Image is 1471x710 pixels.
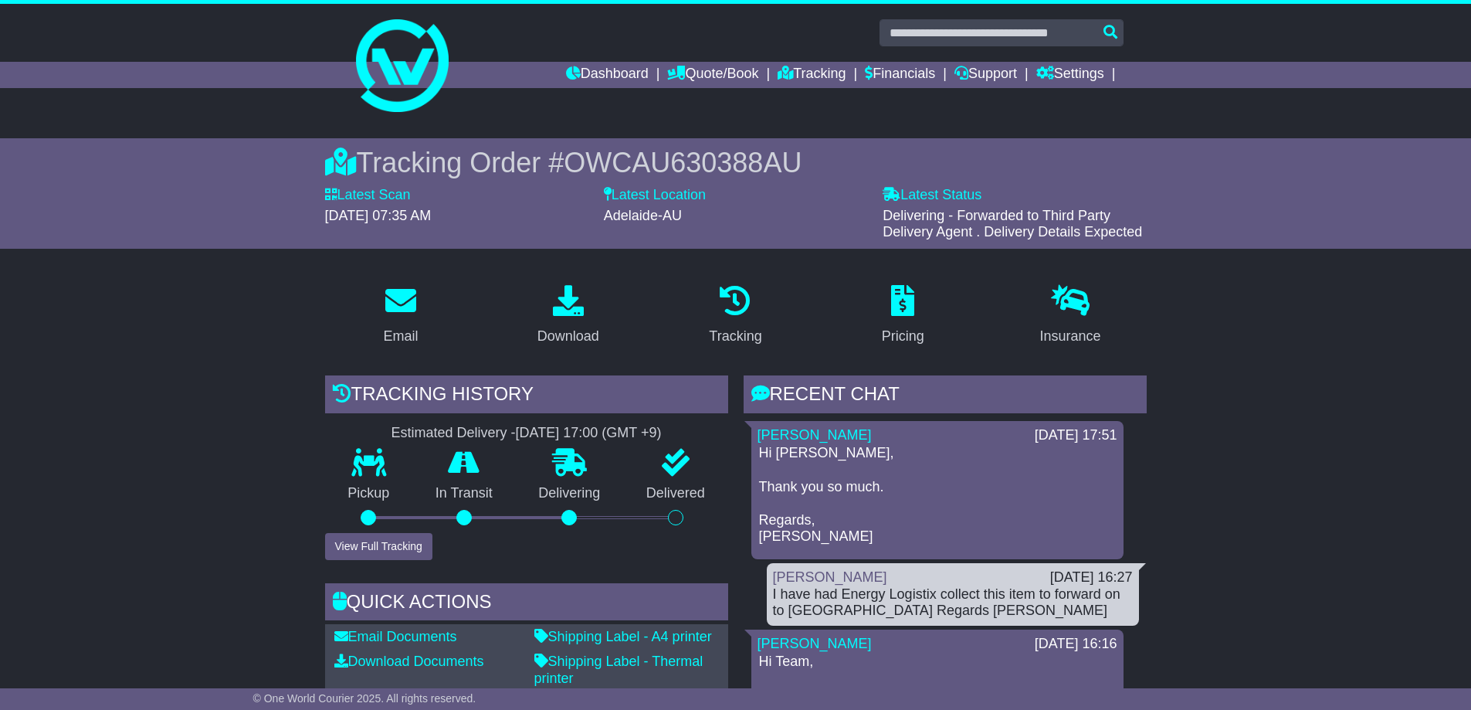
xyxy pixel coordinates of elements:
label: Latest Scan [325,187,411,204]
div: Estimated Delivery - [325,425,728,442]
p: Pickup [325,485,413,502]
div: [DATE] 16:16 [1035,636,1117,653]
div: [DATE] 17:00 (GMT +9) [516,425,662,442]
div: Download [537,326,599,347]
a: [PERSON_NAME] [773,569,887,585]
span: Adelaide-AU [604,208,682,223]
a: Dashboard [566,62,649,88]
p: Delivering [516,485,624,502]
div: Tracking history [325,375,728,417]
div: Tracking [709,326,761,347]
p: In Transit [412,485,516,502]
a: Tracking [778,62,846,88]
div: Pricing [882,326,924,347]
button: View Full Tracking [325,533,432,560]
a: Pricing [872,280,934,352]
span: © One World Courier 2025. All rights reserved. [253,692,476,705]
a: Support [954,62,1017,88]
a: Quote/Book [667,62,758,88]
div: [DATE] 16:27 [1050,569,1133,586]
div: Quick Actions [325,583,728,625]
p: Hi [PERSON_NAME], Thank you so much. Regards, [PERSON_NAME] [759,445,1116,545]
a: [PERSON_NAME] [758,636,872,651]
div: Insurance [1040,326,1101,347]
a: Download Documents [334,654,484,669]
p: Delivered [623,485,728,502]
label: Latest Status [883,187,981,204]
a: Email [373,280,428,352]
div: Tracking Order # [325,146,1147,179]
div: RECENT CHAT [744,375,1147,417]
a: Shipping Label - Thermal printer [534,654,703,686]
a: Download [527,280,609,352]
div: [DATE] 17:51 [1035,427,1117,444]
label: Latest Location [604,187,706,204]
a: Shipping Label - A4 printer [534,629,712,644]
a: Insurance [1030,280,1111,352]
span: Delivering - Forwarded to Third Party Delivery Agent . Delivery Details Expected [883,208,1142,240]
a: Tracking [699,280,771,352]
div: I have had Energy Logistix collect this item to forward on to [GEOGRAPHIC_DATA] Regards [PERSON_N... [773,586,1133,620]
a: Settings [1036,62,1104,88]
span: [DATE] 07:35 AM [325,208,432,223]
a: Email Documents [334,629,457,644]
a: Financials [865,62,935,88]
a: [PERSON_NAME] [758,427,872,443]
div: Email [383,326,418,347]
span: OWCAU630388AU [564,147,802,178]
